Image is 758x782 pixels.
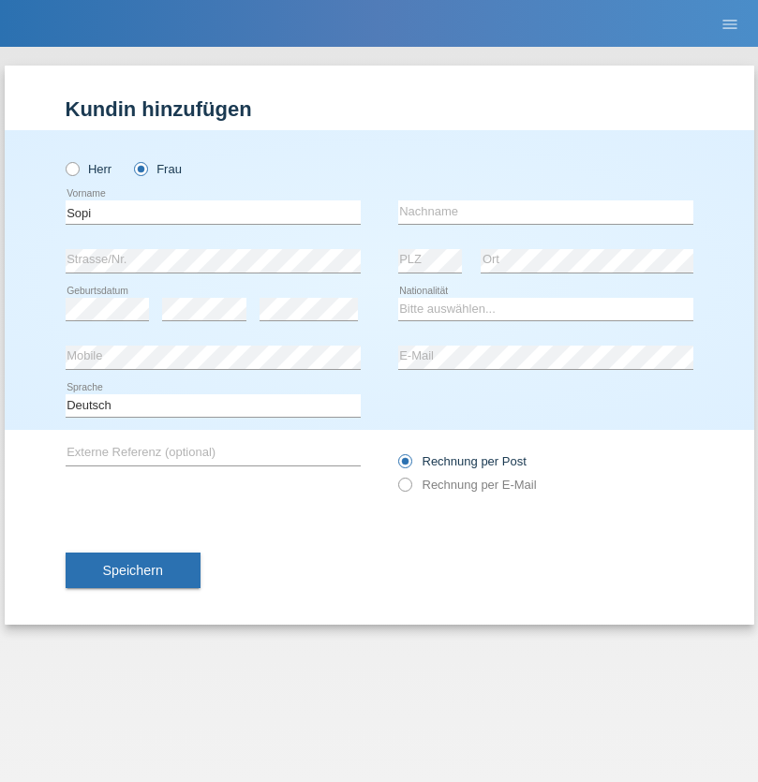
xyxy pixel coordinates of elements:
button: Speichern [66,553,201,588]
label: Rechnung per E-Mail [398,478,537,492]
label: Herr [66,162,112,176]
span: Speichern [103,563,163,578]
label: Rechnung per Post [398,454,527,468]
label: Frau [134,162,182,176]
input: Rechnung per Post [398,454,410,478]
input: Frau [134,162,146,174]
i: menu [721,15,739,34]
a: menu [711,18,749,29]
h1: Kundin hinzufügen [66,97,693,121]
input: Rechnung per E-Mail [398,478,410,501]
input: Herr [66,162,78,174]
